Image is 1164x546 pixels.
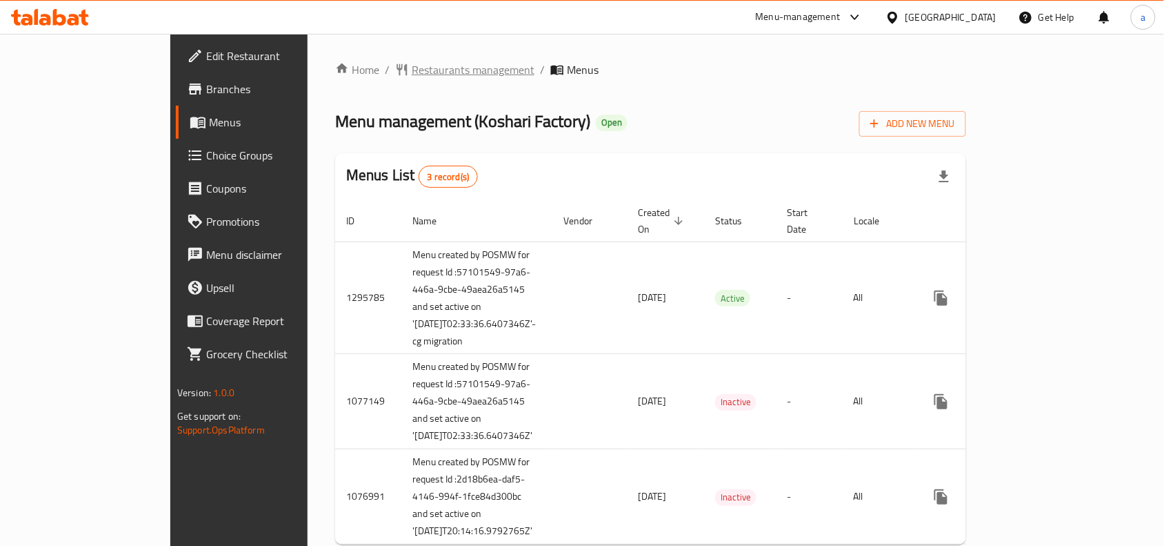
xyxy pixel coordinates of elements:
[958,480,991,514] button: Change Status
[638,487,666,505] span: [DATE]
[925,385,958,418] button: more
[567,61,599,78] span: Menus
[401,449,552,545] td: Menu created by POSMW for request Id :2d18b6ea-daf5-4146-994f-1fce84d300bc and set active on '[DA...
[206,48,354,64] span: Edit Restaurant
[596,115,628,131] div: Open
[177,384,211,402] span: Version:
[209,114,354,130] span: Menus
[335,449,401,545] td: 1076991
[206,280,354,296] span: Upsell
[843,449,914,545] td: All
[335,200,1068,545] table: enhanced table
[346,165,478,188] h2: Menus List
[385,61,390,78] li: /
[914,200,1068,242] th: Actions
[859,111,966,137] button: Add New Menu
[206,246,354,263] span: Menu disclaimer
[176,139,365,172] a: Choice Groups
[177,421,265,439] a: Support.OpsPlatform
[756,9,841,26] div: Menu-management
[176,172,365,205] a: Coupons
[927,160,961,193] div: Export file
[412,213,454,229] span: Name
[335,106,590,137] span: Menu management ( Koshari Factory )
[596,117,628,128] span: Open
[206,81,354,97] span: Branches
[715,489,756,506] div: Inactive
[843,354,914,449] td: All
[638,204,688,237] span: Created On
[776,242,843,354] td: -
[395,61,534,78] a: Restaurants management
[206,346,354,362] span: Grocery Checklist
[335,242,401,354] td: 1295785
[346,213,372,229] span: ID
[176,106,365,139] a: Menus
[715,213,760,229] span: Status
[1141,10,1145,25] span: a
[213,384,234,402] span: 1.0.0
[870,115,955,133] span: Add New Menu
[787,204,826,237] span: Start Date
[854,213,897,229] span: Locale
[776,449,843,545] td: -
[905,10,996,25] div: [GEOGRAPHIC_DATA]
[335,354,401,449] td: 1077149
[419,166,479,188] div: Total records count
[638,289,666,306] span: [DATE]
[176,39,365,72] a: Edit Restaurant
[206,147,354,164] span: Choice Groups
[177,407,241,425] span: Get support on:
[335,61,966,78] nav: breadcrumb
[419,170,478,184] span: 3 record(s)
[843,242,914,354] td: All
[958,282,991,315] button: Change Status
[401,354,552,449] td: Menu created by POSMW for request Id :57101549-97a6-446a-9cbe-49aea26a5145 and set active on '[DA...
[176,271,365,304] a: Upsell
[412,61,534,78] span: Restaurants management
[176,72,365,106] a: Branches
[176,205,365,238] a: Promotions
[206,213,354,230] span: Promotions
[540,61,545,78] li: /
[176,304,365,338] a: Coverage Report
[638,392,666,410] span: [DATE]
[206,313,354,329] span: Coverage Report
[563,213,610,229] span: Vendor
[401,242,552,354] td: Menu created by POSMW for request Id :57101549-97a6-446a-9cbe-49aea26a5145 and set active on '[DA...
[176,338,365,371] a: Grocery Checklist
[715,291,750,306] span: Active
[925,282,958,315] button: more
[206,180,354,197] span: Coupons
[958,385,991,418] button: Change Status
[715,489,756,505] span: Inactive
[776,354,843,449] td: -
[925,480,958,514] button: more
[715,394,756,410] span: Inactive
[176,238,365,271] a: Menu disclaimer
